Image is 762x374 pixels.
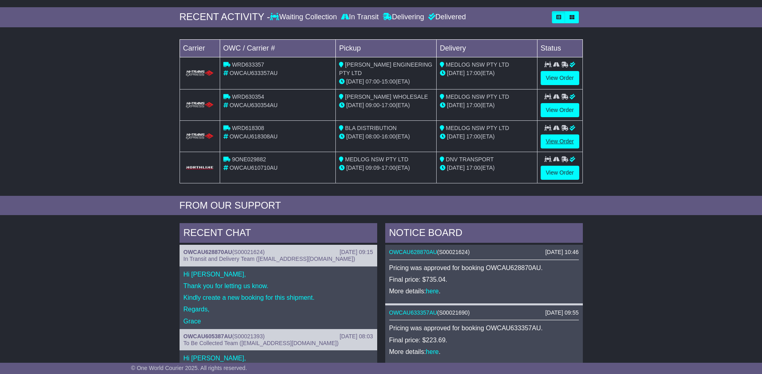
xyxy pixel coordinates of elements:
[537,39,582,57] td: Status
[232,156,266,163] span: 9ONE029882
[184,270,373,278] p: Hi [PERSON_NAME],
[389,309,437,316] a: OWCAU633357AU
[541,134,579,148] a: View Order
[346,165,364,171] span: [DATE]
[439,309,468,316] span: S00021690
[545,309,578,316] div: [DATE] 09:55
[180,11,270,23] div: RECENT ACTIVITY -
[339,13,381,22] div: In Transit
[184,256,355,262] span: In Transit and Delivery Team ([EMAIL_ADDRESS][DOMAIN_NAME])
[426,288,439,295] a: here
[447,165,465,171] span: [DATE]
[447,70,465,76] span: [DATE]
[184,249,232,255] a: OWCAU628870AU
[541,166,579,180] a: View Order
[389,276,579,283] p: Final price: $735.04.
[466,133,480,140] span: 17:00
[541,103,579,117] a: View Order
[446,61,509,68] span: MEDLOG NSW PTY LTD
[339,249,373,256] div: [DATE] 09:15
[345,125,396,131] span: BLA DISTRIBUTION
[339,61,432,76] span: [PERSON_NAME] ENGINEERING PTY LTD
[184,305,373,313] p: Regards,
[382,165,396,171] span: 17:00
[366,102,380,108] span: 09:00
[184,333,232,339] a: OWCAU605387AU
[389,264,579,272] p: Pricing was approved for booking OWCAU628870AU.
[541,71,579,85] a: View Order
[270,13,339,22] div: Waiting Collection
[229,133,278,140] span: OWCAU618308AU
[184,317,373,325] p: Grace
[339,333,373,340] div: [DATE] 08:03
[440,164,534,172] div: (ETA)
[336,39,437,57] td: Pickup
[184,249,373,256] div: ( )
[229,165,278,171] span: OWCAU610710AU
[389,348,579,356] p: More details: .
[234,333,263,339] span: S00021393
[389,249,437,255] a: OWCAU628870AU
[345,156,408,163] span: MEDLOG NSW PTY LTD
[389,309,579,316] div: ( )
[440,132,534,141] div: (ETA)
[184,333,373,340] div: ( )
[184,282,373,290] p: Thank you for letting us know.
[232,125,264,131] span: WRD618308
[366,133,380,140] span: 08:00
[466,102,480,108] span: 17:00
[229,102,278,108] span: OWCAU630354AU
[466,165,480,171] span: 17:00
[447,102,465,108] span: [DATE]
[382,133,396,140] span: 16:00
[389,336,579,344] p: Final price: $223.69.
[339,132,433,141] div: - (ETA)
[366,165,380,171] span: 09:09
[180,200,583,211] div: FROM OUR SUPPORT
[446,93,509,100] span: MEDLOG NSW PTY LTD
[220,39,336,57] td: OWC / Carrier #
[426,348,439,355] a: here
[426,13,466,22] div: Delivered
[232,93,264,100] span: WRD630354
[447,133,465,140] span: [DATE]
[180,223,377,245] div: RECENT CHAT
[339,101,433,110] div: - (ETA)
[229,70,278,76] span: OWCAU633357AU
[439,249,468,255] span: S00021624
[389,249,579,256] div: ( )
[440,101,534,110] div: (ETA)
[389,287,579,295] p: More details: .
[234,249,263,255] span: S00021624
[446,125,509,131] span: MEDLOG NSW PTY LTD
[180,39,220,57] td: Carrier
[339,164,433,172] div: - (ETA)
[389,324,579,332] p: Pricing was approved for booking OWCAU633357AU.
[385,223,583,245] div: NOTICE BOARD
[382,102,396,108] span: 17:00
[545,249,578,256] div: [DATE] 10:46
[184,340,339,346] span: To Be Collected Team ([EMAIL_ADDRESS][DOMAIN_NAME])
[346,102,364,108] span: [DATE]
[446,156,494,163] span: DNV TRANSPORT
[184,294,373,301] p: Kindly create a new booking for this shipment.
[381,13,426,22] div: Delivering
[131,365,247,371] span: © One World Courier 2025. All rights reserved.
[466,70,480,76] span: 17:00
[232,61,264,68] span: WRD633357
[185,165,215,170] img: GetCarrierServiceLogo
[339,77,433,86] div: - (ETA)
[346,133,364,140] span: [DATE]
[346,78,364,85] span: [DATE]
[185,70,215,77] img: HiTrans.png
[366,78,380,85] span: 07:00
[436,39,537,57] td: Delivery
[440,69,534,77] div: (ETA)
[185,102,215,109] img: HiTrans.png
[382,78,396,85] span: 15:00
[185,133,215,140] img: HiTrans.png
[345,93,428,100] span: [PERSON_NAME] WHOLESALE
[184,354,373,362] p: Hi [PERSON_NAME],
